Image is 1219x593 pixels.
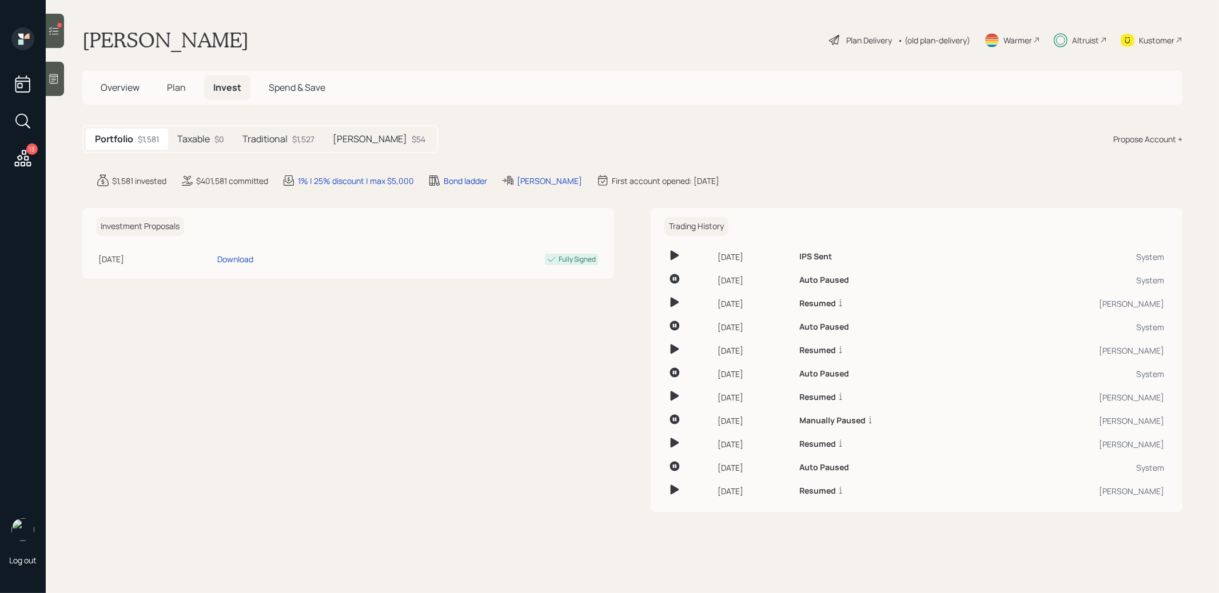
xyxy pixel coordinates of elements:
[217,253,253,265] div: Download
[269,81,325,94] span: Spend & Save
[333,134,407,145] h5: [PERSON_NAME]
[1139,34,1174,46] div: Kustomer
[214,133,224,145] div: $0
[213,81,241,94] span: Invest
[718,415,790,427] div: [DATE]
[242,134,288,145] h5: Traditional
[799,416,866,426] h6: Manually Paused
[1072,34,1099,46] div: Altruist
[298,175,414,187] div: 1% | 25% discount | max $5,000
[664,217,728,236] h6: Trading History
[799,369,849,379] h6: Auto Paused
[718,251,790,263] div: [DATE]
[799,275,849,285] h6: Auto Paused
[799,346,836,355] h6: Resumed
[167,81,186,94] span: Plan
[799,463,849,472] h6: Auto Paused
[998,462,1164,474] div: System
[998,344,1164,356] div: [PERSON_NAME]
[799,486,836,496] h6: Resumed
[998,391,1164,403] div: [PERSON_NAME]
[718,368,790,380] div: [DATE]
[998,485,1164,497] div: [PERSON_NAME]
[718,298,790,310] div: [DATE]
[82,27,249,53] h1: [PERSON_NAME]
[998,415,1164,427] div: [PERSON_NAME]
[846,34,892,46] div: Plan Delivery
[799,392,836,402] h6: Resumed
[718,344,790,356] div: [DATE]
[998,321,1164,333] div: System
[612,175,719,187] div: First account opened: [DATE]
[799,439,836,449] h6: Resumed
[998,251,1164,263] div: System
[718,391,790,403] div: [DATE]
[412,133,425,145] div: $54
[1003,34,1032,46] div: Warmer
[718,462,790,474] div: [DATE]
[998,438,1164,450] div: [PERSON_NAME]
[98,253,213,265] div: [DATE]
[196,175,268,187] div: $401,581 committed
[998,368,1164,380] div: System
[138,133,159,145] div: $1,581
[177,134,210,145] h5: Taxable
[898,34,970,46] div: • (old plan-delivery)
[998,298,1164,310] div: [PERSON_NAME]
[799,252,832,262] h6: IPS Sent
[11,518,34,541] img: treva-nostdahl-headshot.png
[9,555,37,566] div: Log out
[517,175,582,187] div: [PERSON_NAME]
[998,274,1164,286] div: System
[718,438,790,450] div: [DATE]
[101,81,140,94] span: Overview
[444,175,487,187] div: Bond ladder
[26,143,38,155] div: 13
[799,322,849,332] h6: Auto Paused
[292,133,314,145] div: $1,527
[112,175,166,187] div: $1,581 invested
[95,134,133,145] h5: Portfolio
[718,321,790,333] div: [DATE]
[718,485,790,497] div: [DATE]
[799,299,836,308] h6: Resumed
[559,254,596,265] div: Fully Signed
[1113,133,1182,145] div: Propose Account +
[96,217,184,236] h6: Investment Proposals
[718,274,790,286] div: [DATE]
